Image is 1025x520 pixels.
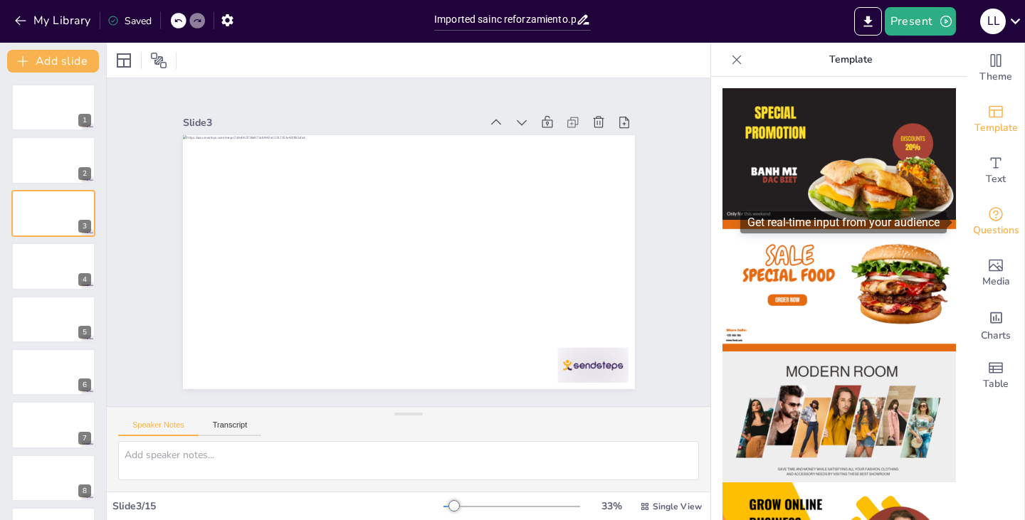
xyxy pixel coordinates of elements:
[199,420,262,436] button: Transcript
[107,14,152,28] div: Saved
[722,220,956,351] img: thumb-2.png
[967,350,1024,401] div: Add a table
[78,220,91,233] div: 3
[974,120,1018,136] span: Template
[11,401,95,448] div: 7
[78,273,91,286] div: 4
[967,299,1024,350] div: Add charts and graphs
[986,171,1006,187] span: Text
[118,420,199,436] button: Speaker Notes
[982,274,1010,290] span: Media
[981,328,1011,344] span: Charts
[748,43,953,77] p: Template
[967,196,1024,248] div: Get real-time input from your audience
[980,7,1006,36] button: L L
[722,88,956,220] img: thumb-1.png
[11,296,95,343] div: https://cdn.sendsteps.com/images/logo/sendsteps_logo_white.pnghttps://cdn.sendsteps.com/images/lo...
[594,499,629,513] div: 33 %
[980,9,1006,34] div: L L
[78,114,91,127] div: 1
[854,7,882,36] button: Export to PowerPoint
[78,167,91,180] div: 2
[434,9,576,30] input: Insert title
[78,378,91,391] div: 6
[11,84,95,131] div: https://cdn.sendsteps.com/images/logo/sendsteps_logo_white.pnghttps://cdn.sendsteps.com/images/lo...
[78,326,91,339] div: 5
[11,243,95,290] div: https://cdn.sendsteps.com/images/logo/sendsteps_logo_white.pnghttps://cdn.sendsteps.com/images/lo...
[78,484,91,497] div: 8
[973,223,1019,238] span: Questions
[967,248,1024,299] div: Add images, graphics, shapes or video
[885,7,956,36] button: Present
[7,50,99,73] button: Add slide
[740,211,947,233] div: Get real-time input from your audience
[967,145,1024,196] div: Add text boxes
[78,432,91,445] div: 7
[150,52,167,69] span: Position
[11,349,95,396] div: https://cdn.sendsteps.com/images/logo/sendsteps_logo_white.pnghttps://cdn.sendsteps.com/images/lo...
[11,455,95,502] div: 8
[112,49,135,72] div: Layout
[11,137,95,184] div: https://cdn.sendsteps.com/images/logo/sendsteps_logo_white.pnghttps://cdn.sendsteps.com/images/lo...
[983,376,1009,392] span: Table
[967,94,1024,145] div: Add ready made slides
[653,501,702,512] span: Single View
[722,351,956,483] img: thumb-3.png
[112,499,443,513] div: Slide 3 / 15
[967,43,1024,94] div: Change the overall theme
[979,69,1012,85] span: Theme
[11,190,95,237] div: https://cdn.sendsteps.com/images/logo/sendsteps_logo_white.pnghttps://cdn.sendsteps.com/images/lo...
[211,71,505,147] div: Slide 3
[11,9,97,32] button: My Library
